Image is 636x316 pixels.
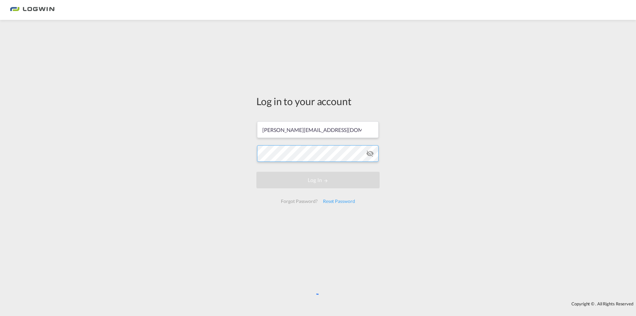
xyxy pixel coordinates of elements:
div: Forgot Password? [278,195,320,207]
button: LOGIN [256,172,380,188]
input: Enter email/phone number [257,121,379,138]
div: Reset Password [320,195,358,207]
div: Log in to your account [256,94,380,108]
img: bc73a0e0d8c111efacd525e4c8ad7d32.png [10,3,55,18]
md-icon: icon-eye-off [366,150,374,158]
